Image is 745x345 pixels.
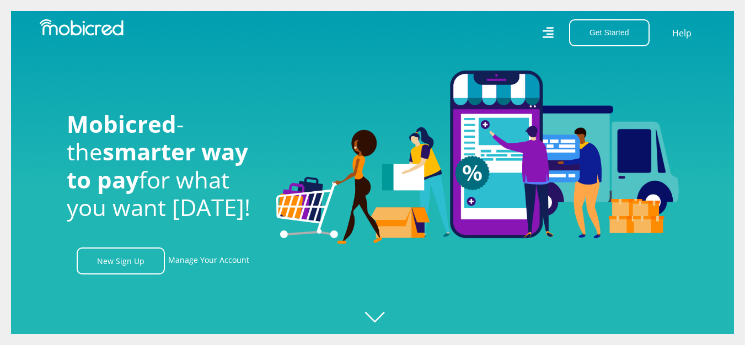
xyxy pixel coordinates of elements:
a: New Sign Up [77,247,165,274]
h1: - the for what you want [DATE]! [67,110,260,222]
a: Help [672,26,692,40]
img: Welcome to Mobicred [276,71,679,245]
span: smarter way to pay [67,136,248,195]
span: Mobicred [67,108,176,139]
a: Manage Your Account [168,247,249,274]
img: Mobicred [40,19,124,36]
button: Get Started [569,19,650,46]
